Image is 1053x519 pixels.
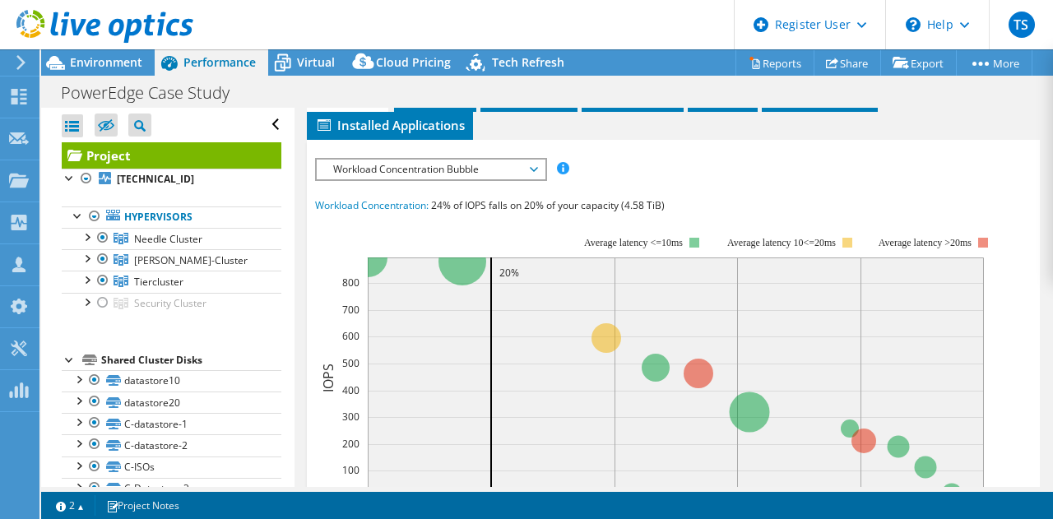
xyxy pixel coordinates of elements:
a: Export [880,50,957,76]
tspan: Average latency 10<=20ms [727,237,836,248]
a: C-Datastore-3 [62,478,281,499]
a: More [956,50,1032,76]
a: C-ISOs [62,456,281,478]
a: Needle Cluster [62,228,281,249]
span: Tiercluster [134,275,183,289]
a: Project [62,142,281,169]
span: Virtual [297,54,335,70]
span: Needle Cluster [134,232,202,246]
a: datastore20 [62,392,281,413]
text: 500 [342,356,360,370]
a: [TECHNICAL_ID] [62,169,281,190]
span: TS [1009,12,1035,38]
a: C-datastore-1 [62,413,281,434]
span: Workload Concentration: [315,198,429,212]
a: C-datastore-2 [62,434,281,456]
a: Hypervisors [62,206,281,228]
text: IOPS [319,363,337,392]
a: Taylor-Cluster [62,249,281,271]
div: Shared Cluster Disks [101,350,281,370]
a: Reports [735,50,814,76]
h1: PowerEdge Case Study [53,84,255,102]
span: Security Cluster [134,296,206,310]
text: Average latency >20ms [878,237,971,248]
span: Performance [183,54,256,70]
text: 100 [342,463,360,477]
span: 24% of IOPS falls on 20% of your capacity (4.58 TiB) [431,198,665,212]
text: 600 [342,329,360,343]
text: 200 [342,437,360,451]
a: datastore10 [62,370,281,392]
a: Project Notes [95,495,191,516]
text: 300 [342,410,360,424]
a: Tiercluster [62,271,281,292]
span: Tech Refresh [492,54,564,70]
span: Environment [70,54,142,70]
tspan: Average latency <=10ms [584,237,683,248]
text: 20% [499,266,519,280]
text: 800 [342,276,360,290]
a: 2 [44,495,95,516]
text: 400 [342,383,360,397]
text: 700 [342,303,360,317]
b: [TECHNICAL_ID] [117,172,194,186]
a: Share [814,50,881,76]
span: [PERSON_NAME]-Cluster [134,253,248,267]
a: Security Cluster [62,293,281,314]
span: Cloud Pricing [376,54,451,70]
svg: \n [906,17,921,32]
span: Workload Concentration Bubble [325,160,536,179]
span: Installed Applications [315,117,465,133]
